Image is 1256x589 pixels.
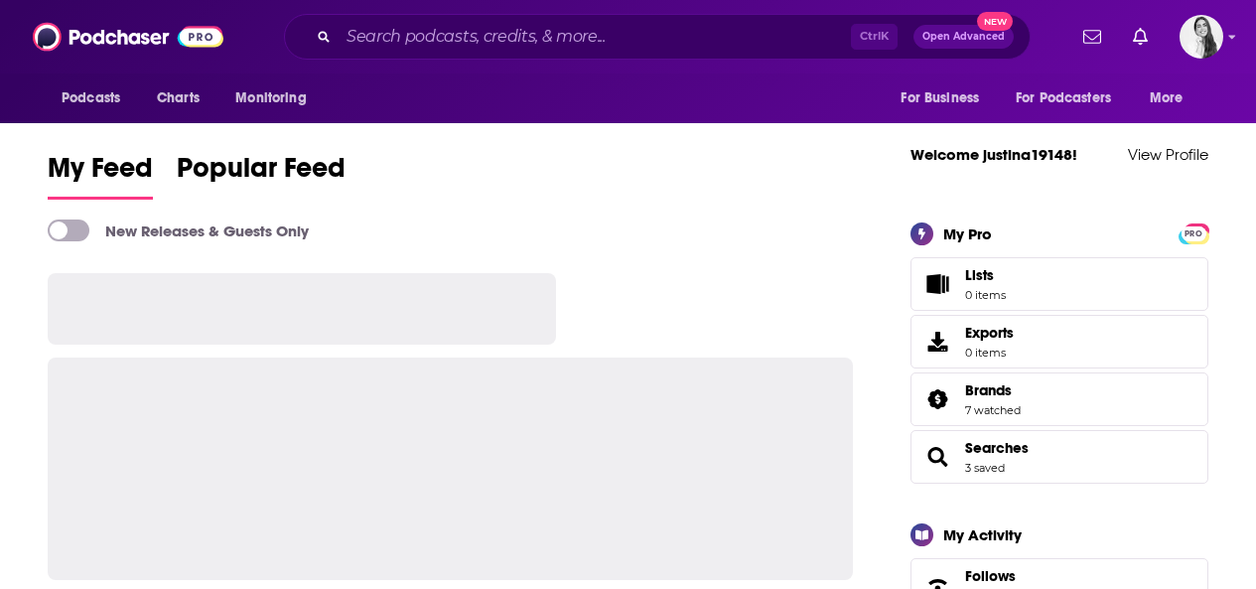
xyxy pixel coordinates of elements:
span: More [1150,84,1184,112]
span: Podcasts [62,84,120,112]
img: Podchaser - Follow, Share and Rate Podcasts [33,18,223,56]
a: Brands [965,381,1021,399]
a: Show notifications dropdown [1125,20,1156,54]
a: New Releases & Guests Only [48,220,309,241]
span: For Podcasters [1016,84,1111,112]
span: Open Advanced [922,32,1005,42]
a: My Feed [48,151,153,200]
a: Popular Feed [177,151,346,200]
button: open menu [1136,79,1208,117]
span: Charts [157,84,200,112]
div: My Activity [943,525,1022,544]
div: My Pro [943,224,992,243]
a: Brands [917,385,957,413]
span: 0 items [965,288,1006,302]
span: Follows [965,567,1016,585]
a: Welcome justina19148! [910,145,1077,164]
button: open menu [1003,79,1140,117]
span: Monitoring [235,84,306,112]
button: open menu [887,79,1004,117]
span: Lists [965,266,1006,284]
span: Ctrl K [851,24,898,50]
span: Searches [910,430,1208,484]
span: My Feed [48,151,153,197]
span: New [977,12,1013,31]
a: Searches [965,439,1029,457]
a: 3 saved [965,461,1005,475]
a: Follows [965,567,1148,585]
a: Searches [917,443,957,471]
span: Exports [965,324,1014,342]
a: PRO [1182,224,1205,239]
span: 0 items [965,346,1014,360]
span: Brands [910,372,1208,426]
div: Search podcasts, credits, & more... [284,14,1031,60]
button: Open AdvancedNew [913,25,1014,49]
span: Lists [917,270,957,298]
span: Popular Feed [177,151,346,197]
img: User Profile [1180,15,1223,59]
a: Show notifications dropdown [1075,20,1109,54]
a: View Profile [1128,145,1208,164]
span: PRO [1182,226,1205,241]
button: open menu [48,79,146,117]
span: Exports [917,328,957,356]
a: Exports [910,315,1208,368]
button: open menu [221,79,332,117]
a: Charts [144,79,211,117]
span: Lists [965,266,994,284]
span: Brands [965,381,1012,399]
button: Show profile menu [1180,15,1223,59]
span: For Business [901,84,979,112]
span: Logged in as justina19148 [1180,15,1223,59]
a: Lists [910,257,1208,311]
a: 7 watched [965,403,1021,417]
input: Search podcasts, credits, & more... [339,21,851,53]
